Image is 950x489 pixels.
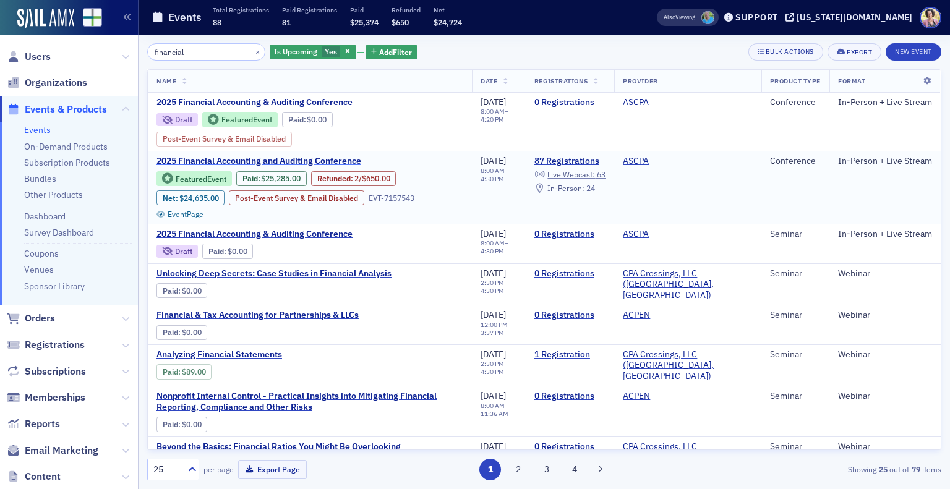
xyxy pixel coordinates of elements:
a: ACPEN [623,391,650,402]
div: Paid: 91 - $2528500 [236,171,307,186]
input: Search… [147,43,265,61]
span: 2025 Financial Accounting and Auditing Conference [156,156,364,167]
span: Yes [325,46,337,56]
div: Export [847,49,872,56]
span: ACPEN [623,391,701,402]
span: [DATE] [481,441,506,452]
div: Webinar [838,310,932,321]
span: [DATE] [481,349,506,360]
span: In-Person : [547,183,584,193]
div: Seminar [770,229,821,240]
a: Events & Products [7,103,107,116]
div: Paid: 1 - $0 [282,112,333,127]
span: ASCPA [623,97,701,108]
span: Is Upcoming [274,46,317,56]
span: $89.00 [182,367,206,376]
button: Export Page [238,460,307,479]
div: In-Person + Live Stream [838,97,932,108]
button: 4 [564,459,586,480]
a: Refunded [317,174,351,183]
div: Seminar [770,441,821,453]
span: ACPEN [623,310,701,321]
div: Paid: 0 - $0 [156,417,207,432]
span: Events & Products [25,103,107,116]
span: Name [156,77,176,85]
span: 24 [586,183,595,193]
span: Registrations [25,338,85,352]
span: Memberships [25,391,85,404]
span: Users [25,50,51,64]
button: Bulk Actions [748,43,823,61]
span: Kristi Gates [701,11,714,24]
span: 88 [213,17,221,27]
div: Seminar [770,268,821,279]
time: 11:36 AM [481,409,508,418]
span: Provider [623,77,657,85]
div: – [481,167,517,183]
a: Paid [163,286,178,296]
a: Sponsor Library [24,281,85,292]
div: Bulk Actions [766,48,814,55]
div: Webinar [838,349,932,360]
span: $0.00 [228,247,247,256]
span: ASCPA [623,229,701,240]
time: 4:30 PM [481,174,504,183]
span: CPA Crossings, LLC (Rochester, MI) [623,441,752,474]
div: Post-Event Survey [156,132,292,147]
div: Webinar [838,441,932,453]
a: 2025 Financial Accounting and Auditing Conference [156,156,463,167]
div: – [481,402,517,418]
a: Registrations [7,338,85,352]
a: CPA Crossings, LLC ([GEOGRAPHIC_DATA], [GEOGRAPHIC_DATA]) [623,349,752,382]
span: $0.00 [182,420,202,429]
span: : [208,247,228,256]
button: × [252,46,263,57]
div: Paid: 0 - $0 [202,244,253,258]
span: Registrations [534,77,588,85]
span: Subscriptions [25,365,86,378]
a: 2025 Financial Accounting & Auditing Conference [156,97,463,108]
a: CPA Crossings, LLC ([GEOGRAPHIC_DATA], [GEOGRAPHIC_DATA]) [623,268,752,301]
span: CPA Crossings, LLC (Rochester, MI) [623,268,752,301]
span: Reports [25,417,60,431]
div: Paid: 0 - $0 [156,283,207,298]
img: SailAMX [17,9,74,28]
a: 1 Registration [534,349,606,360]
p: Paid [350,6,379,14]
div: – [481,321,517,337]
span: $0.00 [182,328,202,337]
div: In-Person + Live Stream [838,156,932,167]
span: Nonprofit Internal Control - Practical Insights into Mitigating Financial Reporting, Compliance a... [156,391,463,412]
div: Draft [156,245,198,258]
time: 8:00 AM [481,107,505,116]
span: : [163,286,182,296]
span: Content [25,470,61,483]
span: Financial & Tax Accounting for Partnerships & LLCs [156,310,364,321]
a: Unlocking Deep Secrets: Case Studies in Financial Analysis [156,268,392,279]
div: – [481,239,517,255]
a: Live Webcast: 63 [534,170,606,180]
a: Organizations [7,76,87,90]
a: Content [7,470,61,483]
a: Subscription Products [24,157,110,168]
time: 2:30 PM [481,278,504,287]
div: – [481,279,517,295]
span: Date [481,77,497,85]
span: Orders [25,312,55,325]
div: [US_STATE][DOMAIN_NAME] [797,12,912,23]
strong: 79 [909,464,922,475]
a: 0 Registrations [534,97,606,108]
a: Paid [163,328,178,337]
span: 2025 Financial Accounting & Auditing Conference [156,229,364,240]
time: 8:00 AM [481,239,505,247]
span: ASCPA [623,156,701,167]
div: Net: $2463500 [156,190,225,205]
a: ASCPA [623,156,649,167]
div: Yes [270,45,356,60]
a: 0 Registrations [534,310,606,321]
span: CPA Crossings, LLC (Rochester, MI) [623,349,752,382]
h1: Events [168,10,202,25]
div: Refunded: 91 - $2528500 [311,171,396,186]
div: Seminar [770,349,821,360]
